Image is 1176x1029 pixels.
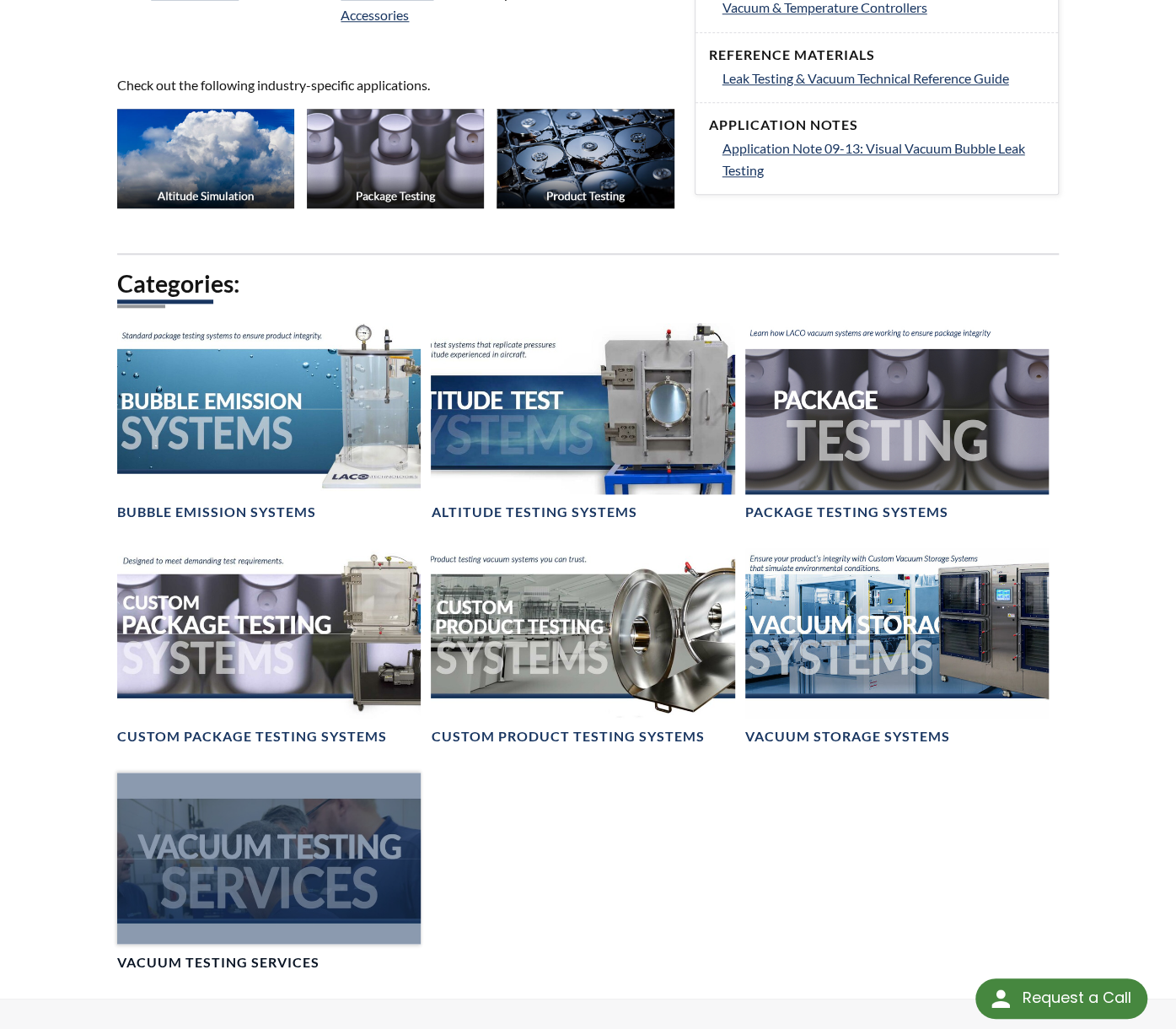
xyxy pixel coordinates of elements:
a: Custom Product Testing Systems headerCustom Product Testing Systems [431,548,734,746]
p: Check out the following industry-specific applications. [117,74,674,96]
h4: Package Testing Systems [745,504,948,521]
img: Industry_Prod-Testing_Thumb.jpg [497,109,674,208]
a: Leak Testing & Vacuum Technical Reference Guide [722,67,1044,89]
span: Leak Testing & Vacuum Technical Reference Guide [722,70,1009,86]
div: Request a Call [1022,978,1130,1017]
img: Industry_Package-Testing_Thumb.jpg [307,109,484,208]
h4: Reference Materials [709,46,1044,64]
h4: Bubble Emission Systems [117,504,316,521]
img: Industry_Altitude-Sim_Thumb.jpg [117,109,294,208]
a: Application Note 09-13: Visual Vacuum Bubble Leak Testing [722,137,1044,180]
a: Bubble Emission Systems headerBubble Emission Systems [117,323,421,521]
h4: Custom Product Testing Systems [431,728,704,746]
h2: Categories: [117,268,1059,299]
img: round button [987,985,1014,1012]
a: Package Testing Systems BannerPackage Testing Systems [745,323,1049,521]
a: Vacuum Testing Services headerVacuum Testing Services [117,773,421,971]
h4: Altitude Testing Systems [431,504,636,521]
h4: Custom Package Testing Systems [117,728,387,746]
h4: Vacuum Testing Services [117,953,320,971]
a: Header showing package testing systemCustom Package Testing Systems [117,548,421,746]
div: Request a Call [975,978,1147,1019]
h4: Vacuum Storage Systems [745,728,950,746]
a: Altitutude Test Systems headerAltitude Testing Systems [431,323,734,521]
h4: Application Notes [709,116,1044,134]
a: Header showing a vacuum storage systemVacuum Storage Systems [745,548,1049,746]
span: Application Note 09-13: Visual Vacuum Bubble Leak Testing [722,140,1025,178]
